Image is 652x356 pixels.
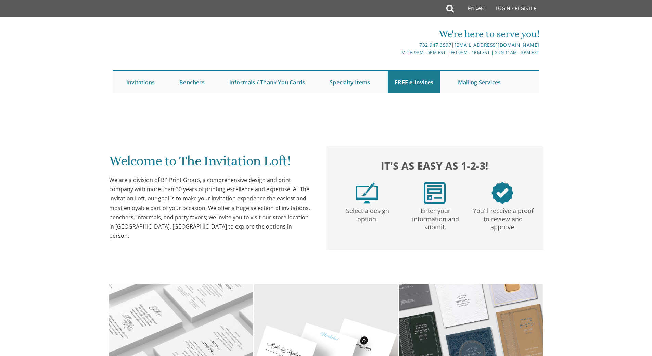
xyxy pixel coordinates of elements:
[255,41,539,49] div: |
[491,182,513,204] img: step3.png
[222,71,312,93] a: Informals / Thank You Cards
[356,182,378,204] img: step1.png
[335,204,400,223] p: Select a design option.
[388,71,440,93] a: FREE e-Invites
[403,204,468,231] p: Enter your information and submit.
[451,71,508,93] a: Mailing Services
[255,27,539,41] div: We're here to serve you!
[119,71,162,93] a: Invitations
[455,41,539,48] a: [EMAIL_ADDRESS][DOMAIN_NAME]
[333,158,536,173] h2: It's as easy as 1-2-3!
[323,71,377,93] a: Specialty Items
[255,49,539,56] div: M-Th 9am - 5pm EST | Fri 9am - 1pm EST | Sun 11am - 3pm EST
[172,71,212,93] a: Benchers
[109,154,312,174] h1: Welcome to The Invitation Loft!
[424,182,446,204] img: step2.png
[109,175,312,241] div: We are a division of BP Print Group, a comprehensive design and print company with more than 30 y...
[471,204,536,231] p: You'll receive a proof to review and approve.
[453,1,491,18] a: My Cart
[419,41,451,48] a: 732.947.3597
